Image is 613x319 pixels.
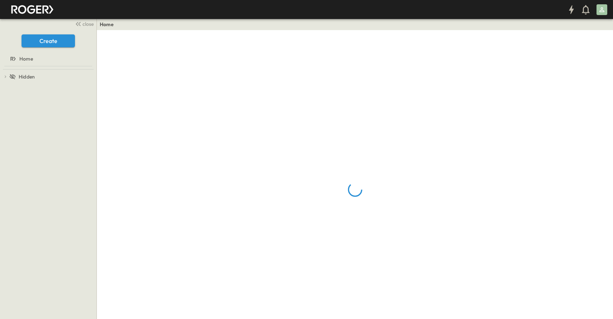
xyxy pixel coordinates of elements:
span: Hidden [19,73,35,80]
button: Create [22,34,75,47]
a: Home [100,21,114,28]
a: Home [1,54,94,64]
span: close [82,20,94,28]
span: Home [19,55,33,62]
nav: breadcrumbs [100,21,118,28]
button: close [72,19,95,29]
